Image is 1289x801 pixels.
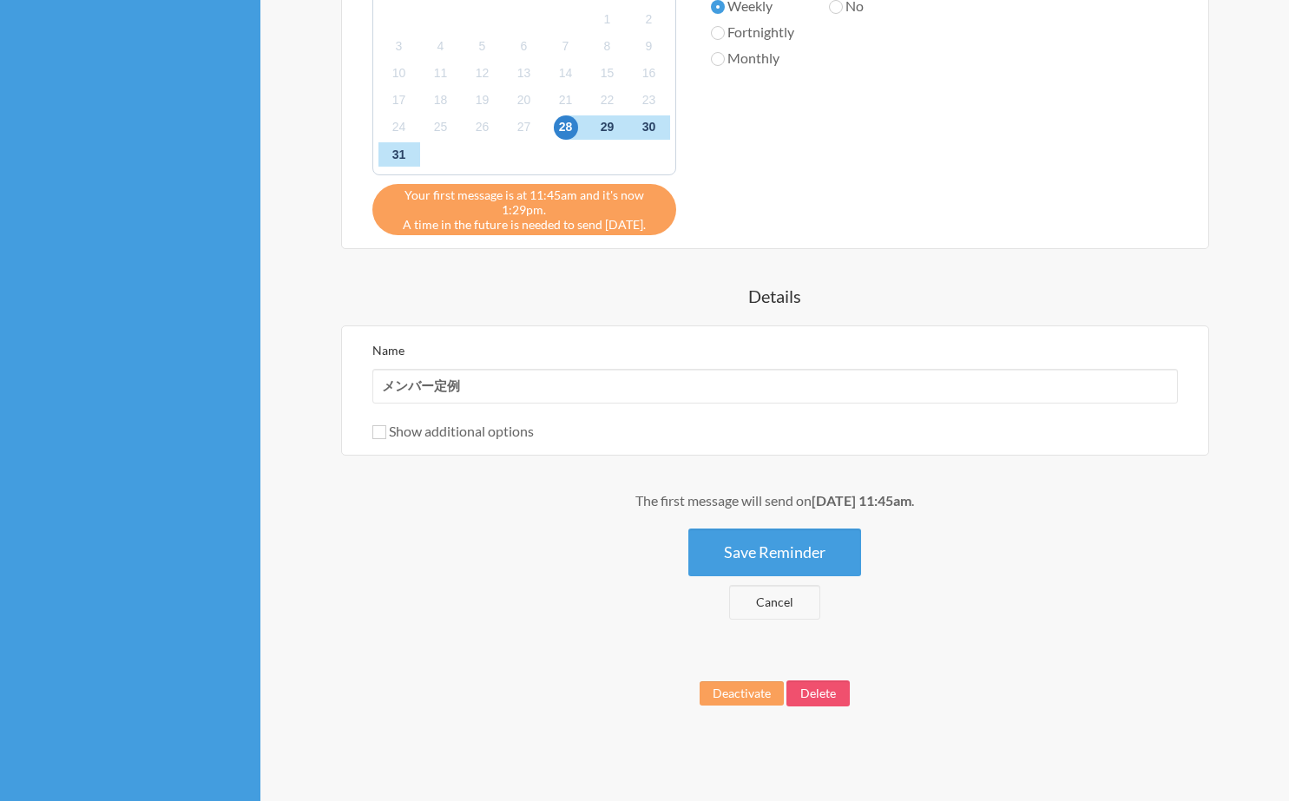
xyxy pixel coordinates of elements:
[688,529,861,576] button: Save Reminder
[372,425,386,439] input: Show additional options
[512,89,536,113] span: 2025年9月20日土曜日
[387,115,411,140] span: 2025年9月24日水曜日
[387,142,411,167] span: 2025年10月1日水曜日
[470,115,495,140] span: 2025年9月26日金曜日
[729,585,820,620] a: Cancel
[711,48,794,69] label: Monthly
[372,369,1178,404] input: We suggest a 2 to 4 word name
[711,26,725,40] input: Fortnightly
[711,52,725,66] input: Monthly
[595,34,620,58] span: 2025年9月8日月曜日
[387,89,411,113] span: 2025年9月17日水曜日
[512,62,536,86] span: 2025年9月13日土曜日
[512,115,536,140] span: 2025年9月27日土曜日
[595,115,620,140] span: 2025年9月29日月曜日
[429,62,453,86] span: 2025年9月11日木曜日
[387,62,411,86] span: 2025年9月10日水曜日
[637,62,661,86] span: 2025年9月16日火曜日
[786,680,850,706] button: Delete
[554,115,578,140] span: 2025年9月28日日曜日
[637,7,661,31] span: 2025年9月2日火曜日
[429,34,453,58] span: 2025年9月4日木曜日
[595,89,620,113] span: 2025年9月22日月曜日
[295,490,1254,511] div: The first message will send on .
[295,284,1254,308] h4: Details
[595,7,620,31] span: 2025年9月1日月曜日
[470,62,495,86] span: 2025年9月12日金曜日
[372,184,676,235] div: A time in the future is needed to send [DATE].
[385,187,663,217] span: Your first message is at 11:45am and it's now 1:29pm.
[372,423,534,439] label: Show additional options
[637,115,661,140] span: 2025年9月30日火曜日
[429,115,453,140] span: 2025年9月25日木曜日
[554,34,578,58] span: 2025年9月7日日曜日
[429,89,453,113] span: 2025年9月18日木曜日
[595,62,620,86] span: 2025年9月15日月曜日
[512,34,536,58] span: 2025年9月6日土曜日
[470,34,495,58] span: 2025年9月5日金曜日
[637,89,661,113] span: 2025年9月23日火曜日
[554,62,578,86] span: 2025年9月14日日曜日
[812,492,911,509] strong: [DATE] 11:45am
[470,89,495,113] span: 2025年9月19日金曜日
[554,89,578,113] span: 2025年9月21日日曜日
[387,34,411,58] span: 2025年9月3日水曜日
[711,22,794,43] label: Fortnightly
[372,343,404,358] label: Name
[700,681,784,706] button: Deactivate
[637,34,661,58] span: 2025年9月9日火曜日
